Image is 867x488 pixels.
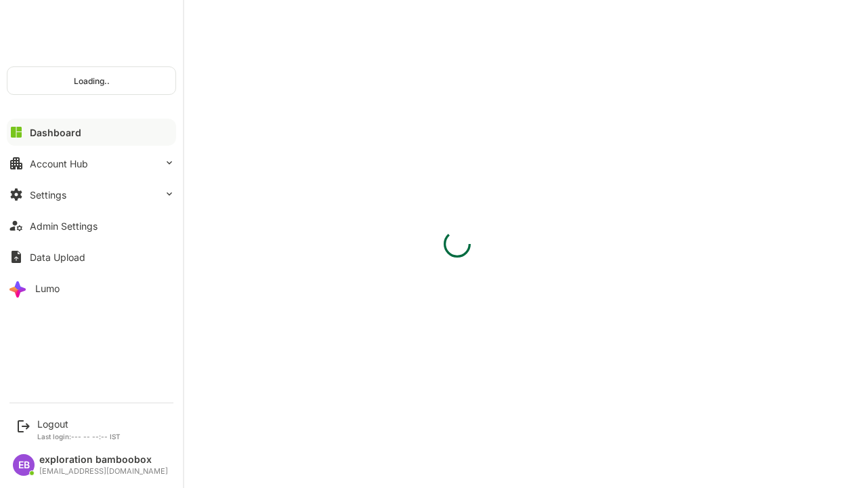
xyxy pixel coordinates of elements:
button: Settings [7,181,176,208]
div: Admin Settings [30,220,98,232]
button: Dashboard [7,119,176,146]
button: Account Hub [7,150,176,177]
div: Logout [37,418,121,430]
button: Lumo [7,274,176,302]
div: Settings [30,189,66,201]
div: Loading.. [7,67,175,94]
div: Dashboard [30,127,81,138]
div: Lumo [35,283,60,294]
p: Last login: --- -- --:-- IST [37,432,121,441]
div: EB [13,454,35,476]
button: Admin Settings [7,212,176,239]
div: exploration bamboobox [39,454,168,466]
div: Account Hub [30,158,88,169]
button: Data Upload [7,243,176,270]
div: Data Upload [30,251,85,263]
div: [EMAIL_ADDRESS][DOMAIN_NAME] [39,467,168,476]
